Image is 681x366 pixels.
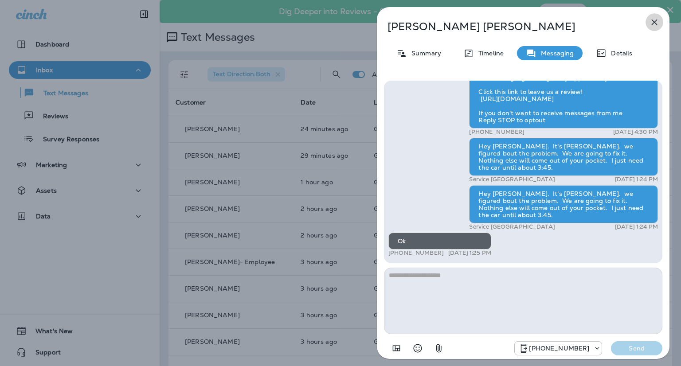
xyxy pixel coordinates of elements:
div: Hey [PERSON_NAME]. It's [PERSON_NAME]. we figured bout the problem. We are going to fix it. Nothi... [469,185,658,223]
p: [PHONE_NUMBER] [388,249,444,257]
p: Timeline [474,50,504,57]
p: Summary [407,50,441,57]
div: Hey [PERSON_NAME]. It's [PERSON_NAME]. we figured bout the problem. We are going to fix it. Nothi... [469,138,658,176]
div: +1 (918) 203-8556 [515,343,602,354]
p: [PERSON_NAME] [PERSON_NAME] [387,20,630,33]
button: Add in a premade template [387,339,405,357]
button: Select an emoji [409,339,427,357]
p: [DATE] 4:30 PM [613,128,658,136]
p: Service [GEOGRAPHIC_DATA] [469,223,555,230]
p: Service [GEOGRAPHIC_DATA] [469,176,555,183]
p: Messaging [536,50,574,57]
p: [DATE] 1:25 PM [448,249,491,257]
p: [DATE] 1:24 PM [615,176,658,183]
p: Details [607,50,632,57]
p: [DATE] 1:24 PM [615,223,658,230]
div: Hello [PERSON_NAME], Hope all is well! This is [PERSON_NAME] at [GEOGRAPHIC_DATA] Tire & Auto Car... [469,41,658,128]
p: [PHONE_NUMBER] [529,345,589,352]
p: [PHONE_NUMBER] [469,128,524,136]
div: Ok [388,233,491,249]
